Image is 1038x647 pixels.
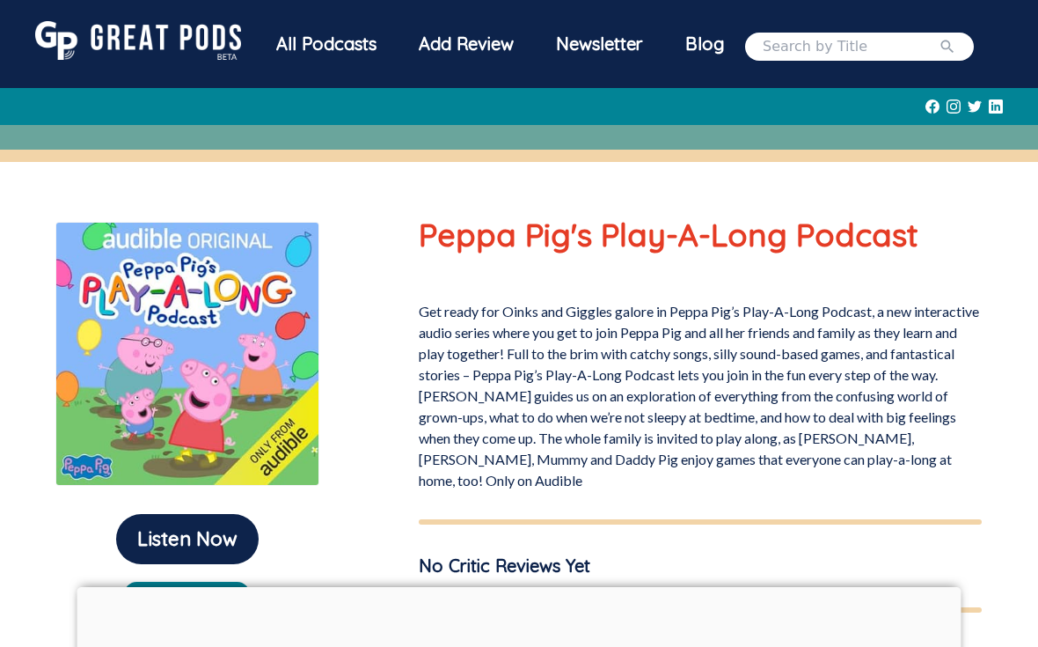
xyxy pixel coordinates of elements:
[419,211,982,259] p: Peppa Pig's Play-A-Long Podcast
[35,21,241,60] img: GreatPods
[55,222,319,486] img: Peppa Pig's Play-A-Long Podcast
[398,21,535,67] a: Add Review
[664,21,745,67] a: Blog
[124,582,250,607] a: Share on Twitter
[255,21,398,67] div: All Podcasts
[763,36,939,57] input: Search by Title
[116,514,259,564] button: Listen Now
[535,21,664,71] a: Newsletter
[419,294,982,491] p: Get ready for Oinks and Giggles galore in Peppa Pig’s Play-A-Long Podcast, a new interactive audi...
[419,553,590,579] h1: No Critic Reviews Yet
[255,21,398,71] a: All Podcasts
[535,21,664,67] div: Newsletter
